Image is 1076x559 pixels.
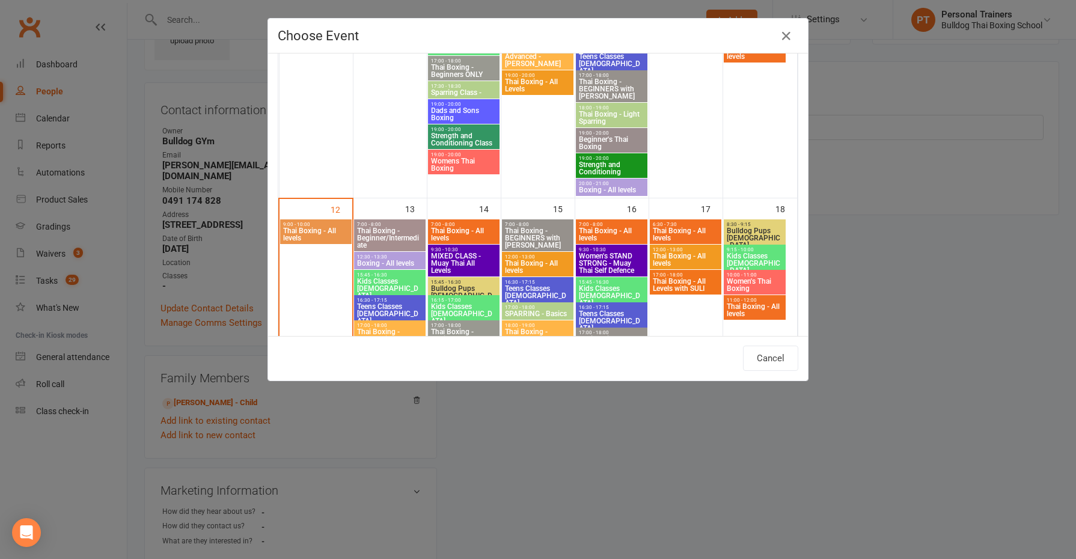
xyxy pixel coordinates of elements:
[430,222,497,227] span: 7:00 - 8:00
[405,198,427,218] div: 13
[652,252,718,267] span: Thai Boxing - All levels
[578,310,644,332] span: Teens Classes [DEMOGRAPHIC_DATA]
[356,222,423,227] span: 7:00 - 8:00
[430,298,497,303] span: 16:15 - 17:00
[430,285,497,307] span: Bulldog Pups [DEMOGRAPHIC_DATA]
[504,285,570,307] span: Teens Classes [DEMOGRAPHIC_DATA]
[578,247,644,252] span: 9:30 - 10:30
[578,130,644,136] span: 19:00 - 20:00
[578,73,644,78] span: 17:00 - 18:00
[504,222,570,227] span: 7:00 - 8:00
[504,73,570,78] span: 19:00 - 20:00
[430,303,497,325] span: Kids Classes [DEMOGRAPHIC_DATA]
[578,335,644,357] span: Thai Boxing - BEGINNERS with [PERSON_NAME]
[283,227,349,242] span: Thai Boxing - All levels
[504,279,570,285] span: 16:30 - 17:15
[356,303,423,325] span: Teens Classes [DEMOGRAPHIC_DATA]
[430,227,497,242] span: Thai Boxing - All levels
[726,227,783,249] span: Bulldog Pups [DEMOGRAPHIC_DATA]
[578,161,644,176] span: Strength and Conditioning
[430,127,497,132] span: 19:00 - 20:00
[12,518,41,547] div: Open Intercom Messenger
[430,102,497,107] span: 19:00 - 20:00
[504,227,570,249] span: Thai Boxing - BEGINNERS with [PERSON_NAME]
[356,272,423,278] span: 15:45 - 16:30
[356,227,423,249] span: Thai Boxing - Beginner/Intermediate
[356,254,423,260] span: 12:30 - 13:30
[430,328,497,343] span: Thai Boxing - Beginners ONLY
[553,198,575,218] div: 15
[504,78,570,93] span: Thai Boxing - All Levels
[726,247,783,252] span: 9:15 - 10:00
[775,198,797,218] div: 18
[331,199,352,219] div: 12
[578,181,644,186] span: 20:00 - 21:00
[652,227,718,242] span: Thai Boxing - All levels
[430,84,497,89] span: 17:30 - 18:30
[726,272,783,278] span: 10:00 - 11:00
[504,323,570,328] span: 18:00 - 19:00
[578,222,644,227] span: 7:00 - 8:00
[430,252,497,274] span: MIXED CLASS - Muay Thai All Levels
[652,222,718,227] span: 6:30 - 7:30
[504,46,570,67] span: Thai Boxing - Advanced - [PERSON_NAME]
[430,279,497,285] span: 15:45 - 16:30
[578,186,644,194] span: Boxing - All levels
[430,89,497,96] span: Sparring Class -
[627,198,649,218] div: 16
[578,252,644,274] span: Women's STAND STRONG - Muay Thai Self Defence
[356,323,423,328] span: 17:00 - 18:00
[743,346,798,371] button: Cancel
[701,198,723,218] div: 17
[726,303,783,317] span: Thai Boxing - All levels
[726,46,783,60] span: Thai Boxing - All levels
[430,107,497,121] span: Dads and Sons Boxing
[504,254,570,260] span: 12:00 - 13:00
[430,58,497,64] span: 17:00 - 18:00
[504,260,570,274] span: Thai Boxing - All levels
[652,278,718,292] span: Thai Boxing - All Levels with SULI
[356,260,423,267] span: Boxing - All levels
[504,310,570,317] span: SPARRING - Basics
[283,222,349,227] span: 9:00 - 10:00
[726,278,783,292] span: Women's Thai Boxing
[578,330,644,335] span: 17:00 - 18:00
[652,247,718,252] span: 12:00 - 13:00
[504,328,570,350] span: Thai Boxing - Advanced - [PERSON_NAME]
[430,157,497,172] span: Womens Thai Boxing
[356,298,423,303] span: 16:30 - 17:15
[652,272,718,278] span: 17:00 - 18:00
[504,305,570,310] span: 17:00 - 18:00
[278,28,798,43] h4: Choose Event
[479,198,501,218] div: 14
[578,105,644,111] span: 18:00 - 19:00
[430,247,497,252] span: 9:30 - 10:30
[726,252,783,274] span: Kids Classes [DEMOGRAPHIC_DATA]
[578,285,644,307] span: Kids Classes [DEMOGRAPHIC_DATA]
[430,46,497,53] span: Kids and Teens
[726,298,783,303] span: 11:00 - 12:00
[578,78,644,100] span: Thai Boxing - BEGINNERS with [PERSON_NAME]
[578,111,644,125] span: Thai Boxing - Light Sparring
[726,222,783,227] span: 8:30 - 9:15
[578,279,644,285] span: 15:45 - 16:30
[356,278,423,299] span: Kids Classes [DEMOGRAPHIC_DATA]
[578,305,644,310] span: 16:30 - 17:15
[430,152,497,157] span: 19:00 - 20:00
[578,227,644,242] span: Thai Boxing - All levels
[578,156,644,161] span: 19:00 - 20:00
[430,64,497,78] span: Thai Boxing - Beginners ONLY
[356,328,423,350] span: Thai Boxing - Intermediate/Advanced
[777,26,796,46] button: Close
[430,132,497,147] span: Strength and Conditioning Class
[578,136,644,150] span: Beginner's Thai Boxing
[578,53,644,75] span: Teens Classes [DEMOGRAPHIC_DATA]
[430,323,497,328] span: 17:00 - 18:00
